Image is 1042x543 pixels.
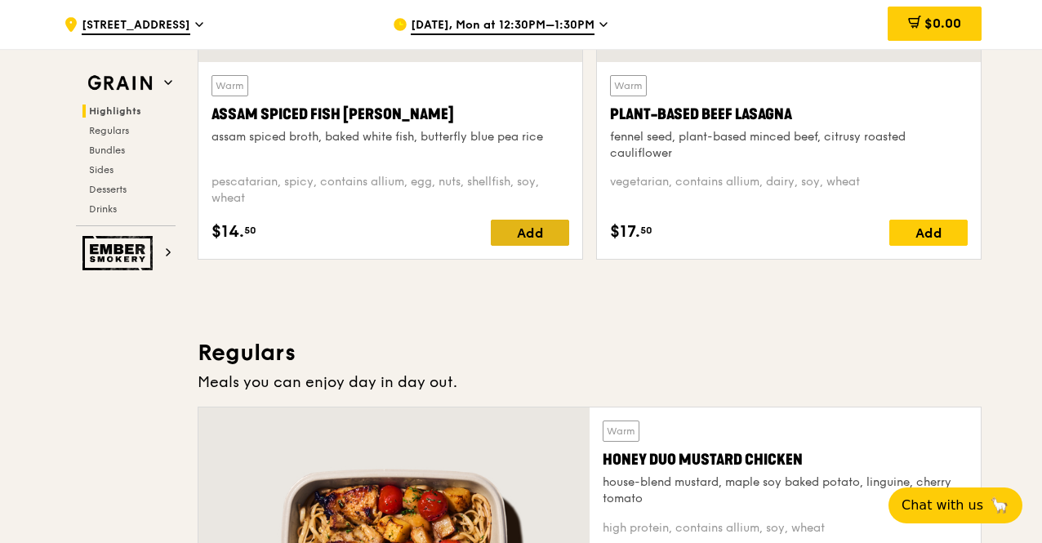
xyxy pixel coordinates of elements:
[990,496,1009,515] span: 🦙
[212,75,248,96] div: Warm
[603,474,968,507] div: house-blend mustard, maple soy baked potato, linguine, cherry tomato
[902,496,983,515] span: Chat with us
[198,338,982,367] h3: Regulars
[89,203,117,215] span: Drinks
[89,105,141,117] span: Highlights
[610,75,647,96] div: Warm
[244,224,256,237] span: 50
[610,103,968,126] div: Plant-Based Beef Lasagna
[89,184,127,195] span: Desserts
[888,487,1022,523] button: Chat with us🦙
[82,236,158,270] img: Ember Smokery web logo
[89,125,129,136] span: Regulars
[603,421,639,442] div: Warm
[603,448,968,471] div: Honey Duo Mustard Chicken
[89,145,125,156] span: Bundles
[491,220,569,246] div: Add
[212,103,569,126] div: Assam Spiced Fish [PERSON_NAME]
[89,164,114,176] span: Sides
[610,174,968,207] div: vegetarian, contains allium, dairy, soy, wheat
[610,129,968,162] div: fennel seed, plant-based minced beef, citrusy roasted cauliflower
[212,174,569,207] div: pescatarian, spicy, contains allium, egg, nuts, shellfish, soy, wheat
[411,17,594,35] span: [DATE], Mon at 12:30PM–1:30PM
[924,16,961,31] span: $0.00
[82,17,190,35] span: [STREET_ADDRESS]
[603,520,968,536] div: high protein, contains allium, soy, wheat
[640,224,652,237] span: 50
[82,69,158,98] img: Grain web logo
[889,220,968,246] div: Add
[212,129,569,145] div: assam spiced broth, baked white fish, butterfly blue pea rice
[198,371,982,394] div: Meals you can enjoy day in day out.
[610,220,640,244] span: $17.
[212,220,244,244] span: $14.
